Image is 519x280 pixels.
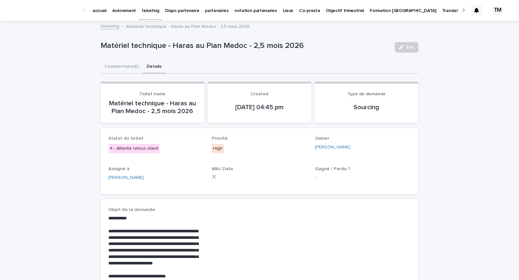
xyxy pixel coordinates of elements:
div: 4 - Attente retour client [108,144,160,153]
img: Ls34BcGeRexTGTNfXpUC [13,4,76,17]
p: Sourcing [322,103,411,111]
p: Matériel technique - Haras au Pian Medoc - 2,5 mois 2026 [101,41,390,51]
div: High [212,144,224,153]
a: [PERSON_NAME] [108,174,144,181]
span: Created [250,92,268,96]
span: Type de demande [347,92,386,96]
p: Matériel technique - Haras au Pian Medoc - 2,5 mois 2026 [108,99,197,115]
span: Edit [406,45,414,50]
span: Objet de la demande [108,207,155,212]
p: [DATE] 04:45 pm [215,103,304,111]
p: - [315,174,411,181]
a: ticketing [101,22,119,29]
span: Owner [315,136,329,141]
button: Edit [395,42,418,52]
span: Gagné / Perdu ? [315,167,350,171]
div: TM [492,5,503,16]
span: Assigné à [108,167,129,171]
span: Priorité [212,136,228,141]
button: Commentaire (6) [101,60,143,74]
span: Statut du ticket [108,136,143,141]
button: Details [143,60,165,74]
span: MAJ Data [212,167,233,171]
p: Matériel technique - Haras au Pian Medoc - 2,5 mois 2026 [126,22,250,29]
span: Ticket name [139,92,165,96]
a: [PERSON_NAME] [315,144,350,151]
